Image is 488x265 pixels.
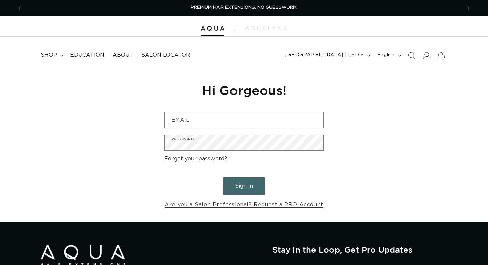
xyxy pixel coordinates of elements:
[70,52,104,59] span: Education
[164,154,227,164] a: Forgot your password?
[281,49,373,62] button: [GEOGRAPHIC_DATA] | USD $
[12,2,27,15] button: Previous announcement
[404,48,419,63] summary: Search
[201,26,224,31] img: Aqua Hair Extensions
[245,26,287,30] img: aqualyna.com
[461,2,476,15] button: Next announcement
[41,52,57,59] span: shop
[66,48,108,63] a: Education
[377,52,395,59] span: English
[108,48,137,63] a: About
[191,5,297,10] span: PREMIUM HAIR EXTENSIONS. NO GUESSWORK.
[137,48,194,63] a: Salon Locator
[285,52,364,59] span: [GEOGRAPHIC_DATA] | USD $
[373,49,404,62] button: English
[272,245,447,254] h2: Stay in the Loop, Get Pro Updates
[37,48,66,63] summary: shop
[165,200,323,210] a: Are you a Salon Professional? Request a PRO Account
[165,112,323,128] input: Email
[141,52,190,59] span: Salon Locator
[113,52,133,59] span: About
[223,177,265,195] button: Sign in
[164,82,324,98] h1: Hi Gorgeous!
